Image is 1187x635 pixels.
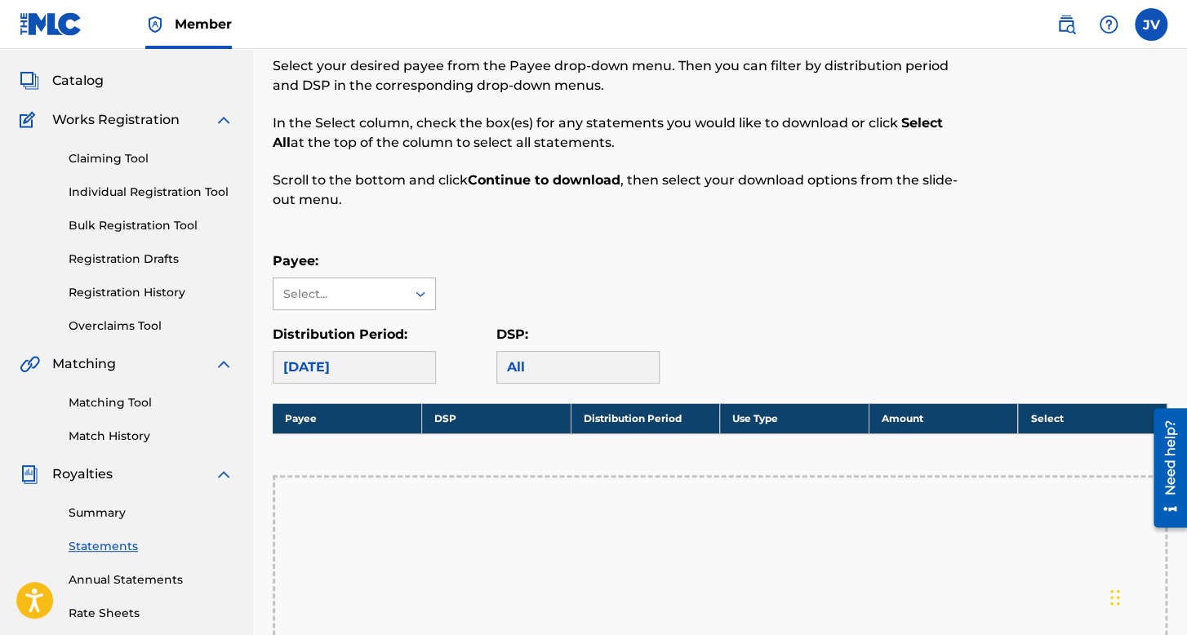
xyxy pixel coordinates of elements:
th: Amount [869,403,1018,433]
a: SummarySummary [20,32,118,51]
p: Select your desired payee from the Payee drop-down menu. Then you can filter by distribution peri... [273,56,962,95]
div: Widget de chat [1105,557,1187,635]
a: Summary [69,504,233,522]
img: expand [214,464,233,484]
span: Catalog [52,71,104,91]
img: MLC Logo [20,12,82,36]
a: Overclaims Tool [69,317,233,335]
iframe: Resource Center [1141,402,1187,534]
span: Matching [52,354,116,374]
a: Registration History [69,284,233,301]
a: Rate Sheets [69,605,233,622]
a: Matching Tool [69,394,233,411]
a: Registration Drafts [69,251,233,268]
div: User Menu [1135,8,1167,41]
label: DSP: [496,326,528,342]
a: Annual Statements [69,571,233,588]
label: Payee: [273,253,318,269]
img: Works Registration [20,110,41,130]
strong: Continue to download [468,172,620,188]
a: Match History [69,428,233,445]
span: Royalties [52,464,113,484]
img: Royalties [20,464,39,484]
label: Distribution Period: [273,326,407,342]
div: Arrastrar [1110,573,1120,622]
th: Select [1018,403,1167,433]
th: DSP [422,403,571,433]
span: Member [175,15,232,33]
span: Works Registration [52,110,180,130]
a: Individual Registration Tool [69,184,233,201]
img: help [1099,15,1118,34]
img: Matching [20,354,40,374]
img: Catalog [20,71,39,91]
img: Top Rightsholder [145,15,165,34]
a: Claiming Tool [69,150,233,167]
a: Public Search [1050,8,1083,41]
p: Scroll to the bottom and click , then select your download options from the slide-out menu. [273,171,962,210]
th: Use Type [720,403,869,433]
iframe: Chat Widget [1105,557,1187,635]
th: Distribution Period [571,403,720,433]
img: expand [214,110,233,130]
img: expand [214,354,233,374]
a: CatalogCatalog [20,71,104,91]
div: Select... [283,286,394,303]
a: Bulk Registration Tool [69,217,233,234]
p: In the Select column, check the box(es) for any statements you would like to download or click at... [273,113,962,153]
th: Payee [273,403,422,433]
div: Help [1092,8,1125,41]
a: Statements [69,538,233,555]
img: search [1056,15,1076,34]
